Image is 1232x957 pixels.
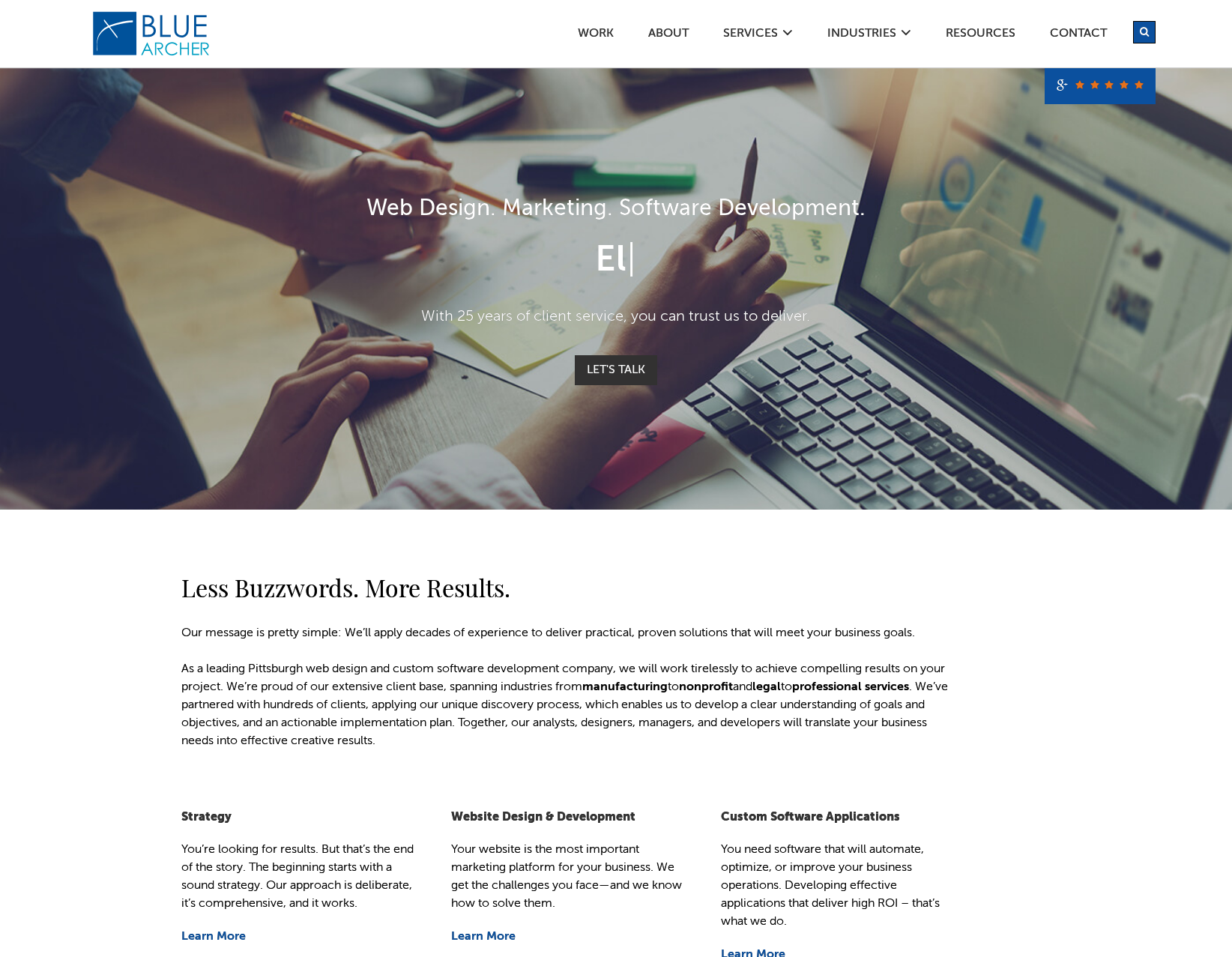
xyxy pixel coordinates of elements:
h5: Strategy [181,810,421,826]
h1: Web Design. Marketing. Software Development. [181,193,1051,226]
a: SERVICES [722,28,779,43]
a: Learn More [181,931,246,943]
a: Learn More [451,931,516,943]
a: Contact [1049,28,1108,43]
p: You’re looking for results. But that’s the end of the story. The beginning starts with a sound st... [181,841,421,913]
p: Your website is the most important marketing platform for your business. We get the challenges yo... [451,841,691,913]
a: professional services [792,681,909,693]
span: El [595,243,626,279]
a: legal [752,681,781,693]
a: Work [577,28,615,43]
p: Our message is pretty simple: We’ll apply decades of experience to deliver practical, proven solu... [181,624,961,642]
p: With 25 years of client service, you can trust us to deliver. [181,306,1051,328]
a: nonprofit [679,681,733,693]
h5: Website Design & Development [451,810,691,826]
p: You need software that will automate, optimize, or improve your business operations. Developing e... [721,841,961,931]
a: Resources [945,28,1016,43]
p: As a leading Pittsburgh web design and custom software development company, we will work tireless... [181,660,961,750]
a: manufacturing [582,681,668,693]
span: | [626,243,636,279]
a: ABOUT [647,28,689,43]
a: Let's Talk [575,355,657,385]
img: Blue Archer Logo [91,10,211,57]
h5: Custom Software Applications [721,810,961,826]
h2: Less Buzzwords. More Results. [181,570,961,606]
a: Industries [827,28,897,43]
